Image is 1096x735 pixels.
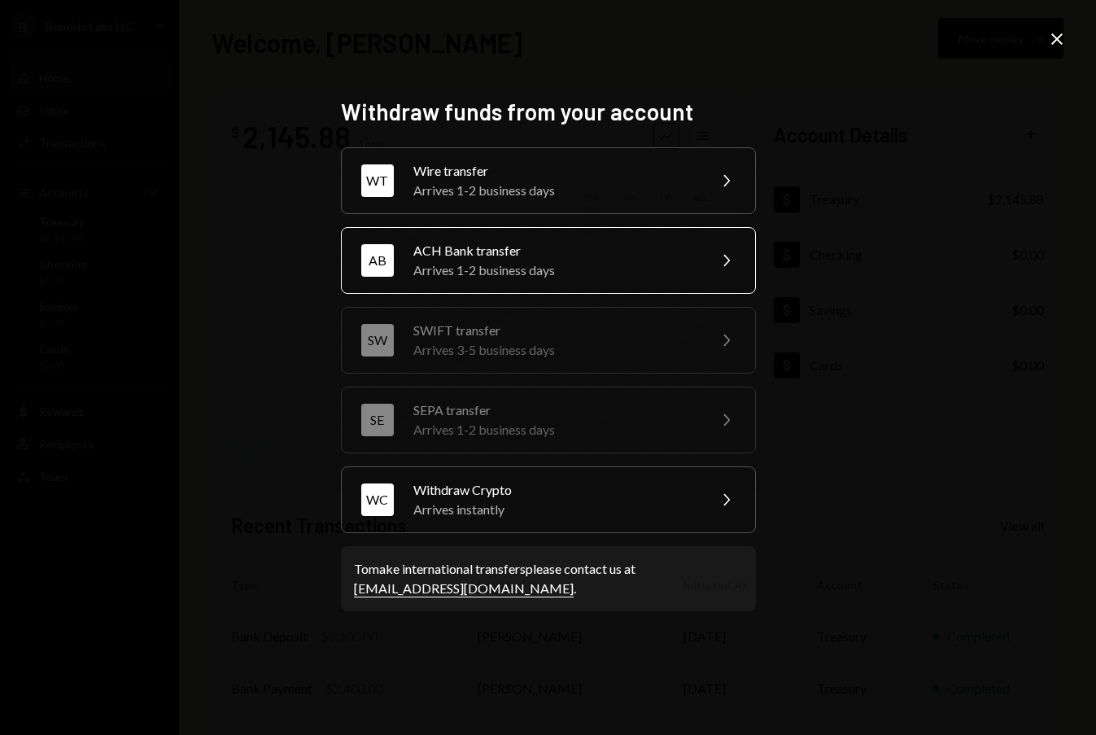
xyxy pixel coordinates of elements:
button: ABACH Bank transferArrives 1-2 business days [341,227,756,294]
div: WC [361,483,394,516]
div: WT [361,164,394,197]
button: WCWithdraw CryptoArrives instantly [341,466,756,533]
button: SESEPA transferArrives 1-2 business days [341,387,756,453]
a: [EMAIL_ADDRESS][DOMAIN_NAME] [354,580,574,597]
div: Wire transfer [413,161,696,181]
div: ACH Bank transfer [413,241,696,260]
div: To make international transfers please contact us at . [354,559,743,598]
div: Arrives 1-2 business days [413,181,696,200]
div: AB [361,244,394,277]
div: SEPA transfer [413,400,696,420]
div: Arrives instantly [413,500,696,519]
button: WTWire transferArrives 1-2 business days [341,147,756,214]
div: Arrives 1-2 business days [413,420,696,440]
button: SWSWIFT transferArrives 3-5 business days [341,307,756,374]
div: SWIFT transfer [413,321,696,340]
div: SE [361,404,394,436]
div: SW [361,324,394,357]
div: Arrives 3-5 business days [413,340,696,360]
div: Arrives 1-2 business days [413,260,696,280]
h2: Withdraw funds from your account [341,96,756,128]
div: Withdraw Crypto [413,480,696,500]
